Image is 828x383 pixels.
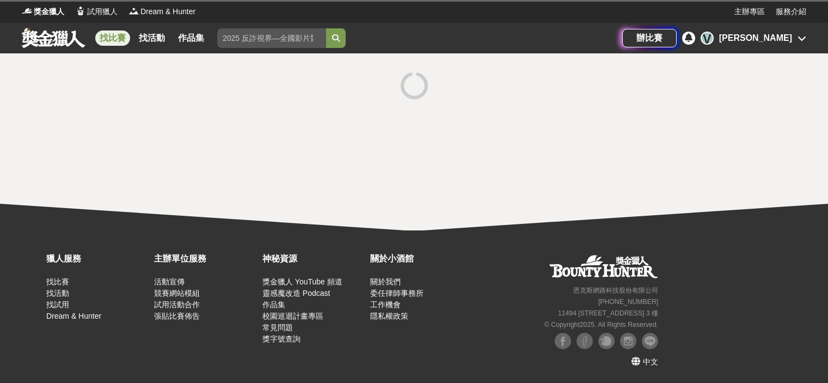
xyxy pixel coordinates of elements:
div: V [701,32,714,45]
img: LINE [642,333,658,349]
a: 找比賽 [46,277,69,286]
div: 關於小酒館 [370,252,473,265]
a: 競賽網站模組 [154,289,200,297]
a: Logo獎金獵人 [22,6,64,17]
img: Facebook [555,333,571,349]
a: 獎金獵人 YouTube 頻道 [262,277,342,286]
div: 獵人服務 [46,252,149,265]
a: 常見問題 [262,323,293,332]
small: 11494 [STREET_ADDRESS] 3 樓 [558,309,658,317]
a: 靈感魔改造 Podcast [262,289,330,297]
img: Facebook [576,333,593,349]
a: 活動宣傳 [154,277,185,286]
a: 找活動 [46,289,69,297]
a: 作品集 [262,300,285,309]
a: 找比賽 [95,31,130,46]
span: 中文 [643,357,658,366]
a: LogoDream & Hunter [128,6,195,17]
div: 主辦單位服務 [154,252,256,265]
a: Dream & Hunter [46,312,101,320]
img: Plurk [598,333,615,349]
span: 獎金獵人 [34,6,64,17]
small: 恩克斯網路科技股份有限公司 [573,287,658,294]
div: 神秘資源 [262,252,365,265]
small: [PHONE_NUMBER] [598,298,658,306]
a: 獎字號查詢 [262,335,300,343]
a: 工作機會 [370,300,401,309]
small: © Copyright 2025 . All Rights Reserved. [544,321,658,329]
a: 服務介紹 [776,6,806,17]
a: 主辦專區 [734,6,765,17]
a: 找活動 [134,31,169,46]
input: 2025 反詐視界—全國影片競賽 [217,28,326,48]
a: 張貼比賽佈告 [154,312,200,320]
a: 委任律師事務所 [370,289,424,297]
img: Logo [128,5,139,16]
a: 找試用 [46,300,69,309]
a: 辦比賽 [622,29,677,47]
a: 關於我們 [370,277,401,286]
span: 試用獵人 [87,6,118,17]
img: Logo [22,5,33,16]
img: Logo [75,5,86,16]
span: Dream & Hunter [140,6,195,17]
div: [PERSON_NAME] [719,32,792,45]
a: 隱私權政策 [370,312,408,320]
a: 試用活動合作 [154,300,200,309]
a: 作品集 [174,31,208,46]
a: Logo試用獵人 [75,6,118,17]
a: 校園巡迴計畫專區 [262,312,323,320]
img: Instagram [620,333,636,349]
